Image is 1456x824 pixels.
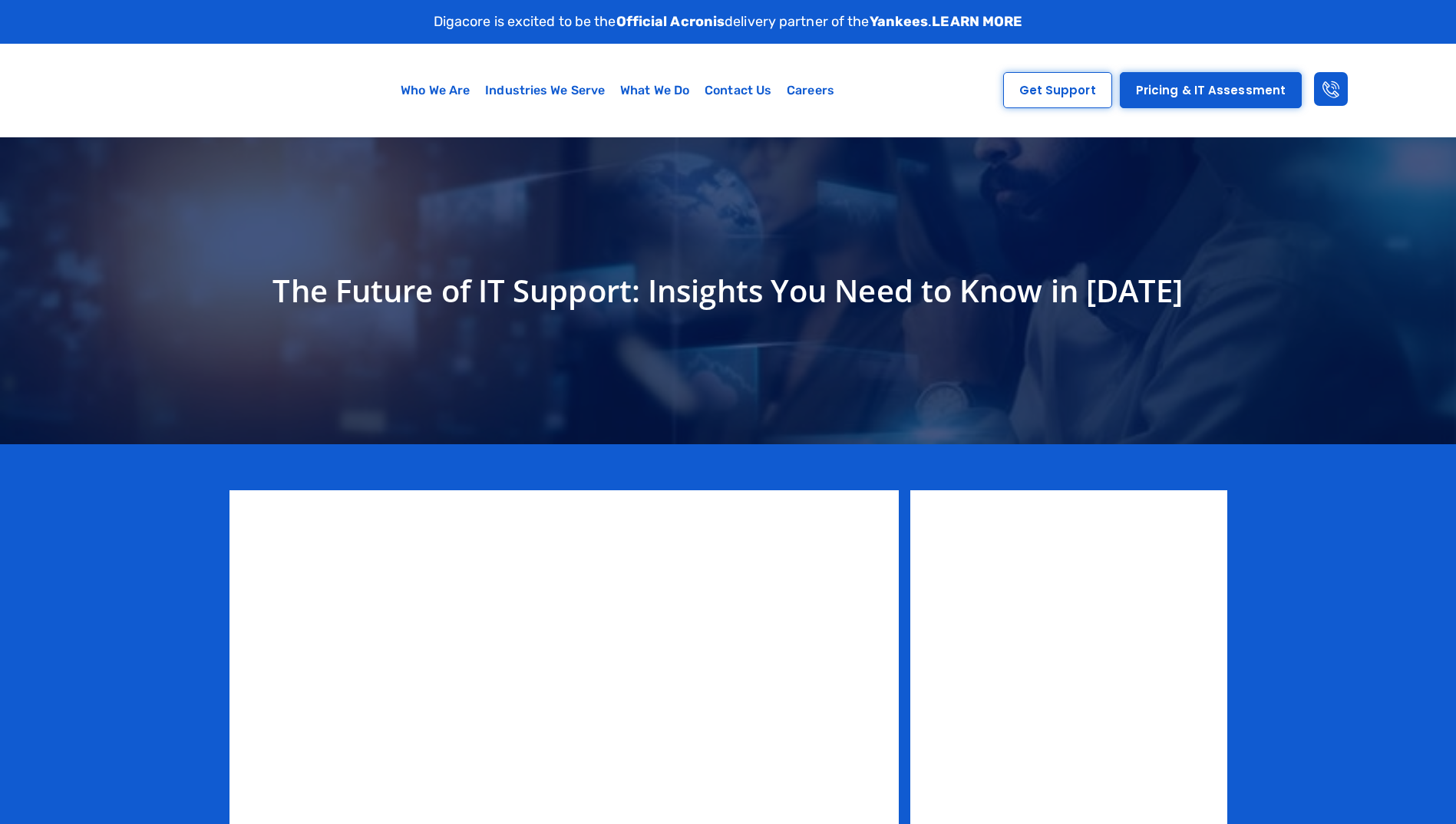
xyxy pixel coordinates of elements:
a: Careers [779,73,842,108]
a: LEARN MORE [932,13,1022,30]
h1: The Future of IT Support: Insights You Need to Know in [DATE] [237,268,1220,314]
strong: Yankees [870,13,929,30]
a: Contact Us [697,73,779,108]
a: Industries We Serve [477,73,612,108]
a: Get Support [1003,72,1112,108]
p: Digacore is excited to be the delivery partner of the . [434,12,1023,32]
span: Pricing & IT Assessment [1136,84,1286,96]
nav: Menu [286,73,949,108]
a: Pricing & IT Assessment [1120,72,1302,108]
img: Digacore logo 1 [29,51,213,129]
a: What We Do [612,73,697,108]
span: Get Support [1019,84,1096,96]
strong: Official Acronis [616,13,725,30]
a: Who We Are [393,73,477,108]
